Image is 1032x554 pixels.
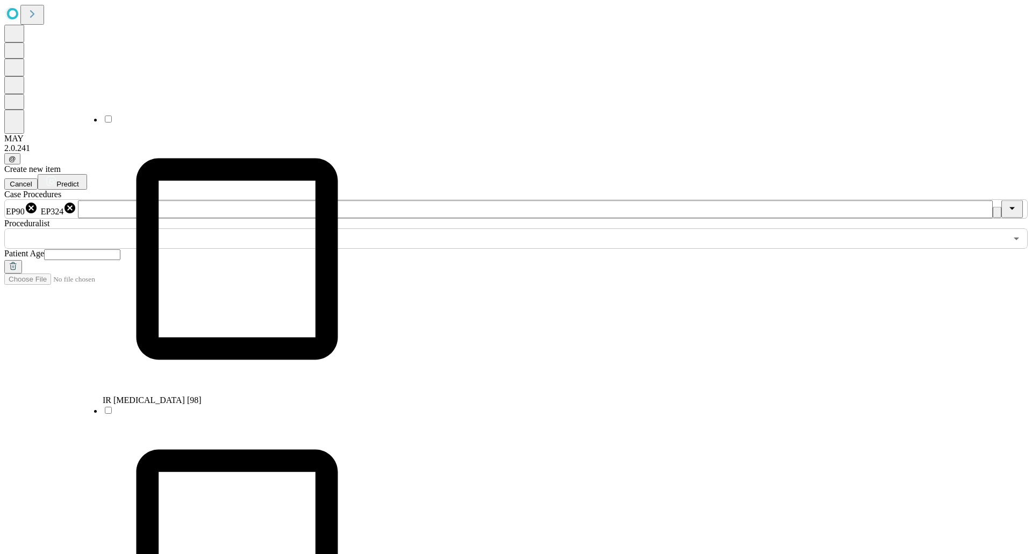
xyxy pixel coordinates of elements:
[4,178,38,190] button: Cancel
[103,395,202,405] span: IR [MEDICAL_DATA] [98]
[4,219,49,228] span: Proceduralist
[4,153,20,164] button: @
[993,207,1001,218] button: Clear
[56,180,78,188] span: Predict
[10,180,32,188] span: Cancel
[6,202,38,217] div: EP90
[4,134,1028,143] div: MAY
[41,202,77,217] div: EP324
[6,207,25,216] span: EP90
[1009,231,1024,246] button: Open
[4,164,61,174] span: Create new item
[9,155,16,163] span: @
[4,249,44,258] span: Patient Age
[4,190,61,199] span: Scheduled Procedure
[4,143,1028,153] div: 2.0.241
[41,207,64,216] span: EP324
[1001,200,1023,218] button: Close
[38,174,87,190] button: Predict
